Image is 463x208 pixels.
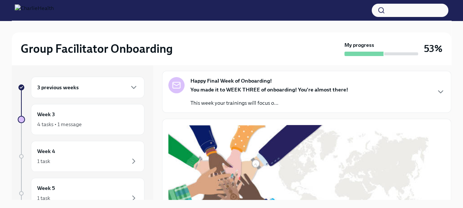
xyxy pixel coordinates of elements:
[190,86,348,93] strong: You made it to WEEK THREE of onboarding! You're almost there!
[37,110,55,118] h6: Week 3
[37,194,50,202] div: 1 task
[190,99,348,107] p: This week your trainings will focus o...
[37,184,55,192] h6: Week 5
[15,4,54,16] img: CharlieHealth
[37,157,50,165] div: 1 task
[190,77,272,84] strong: Happy Final Week of Onboarding!
[37,147,55,155] h6: Week 4
[18,104,144,135] a: Week 34 tasks • 1 message
[37,121,82,128] div: 4 tasks • 1 message
[344,41,374,49] strong: My progress
[31,77,144,98] div: 3 previous weeks
[37,83,79,91] h6: 3 previous weeks
[424,42,442,55] h3: 53%
[18,141,144,172] a: Week 41 task
[21,41,173,56] h2: Group Facilitator Onboarding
